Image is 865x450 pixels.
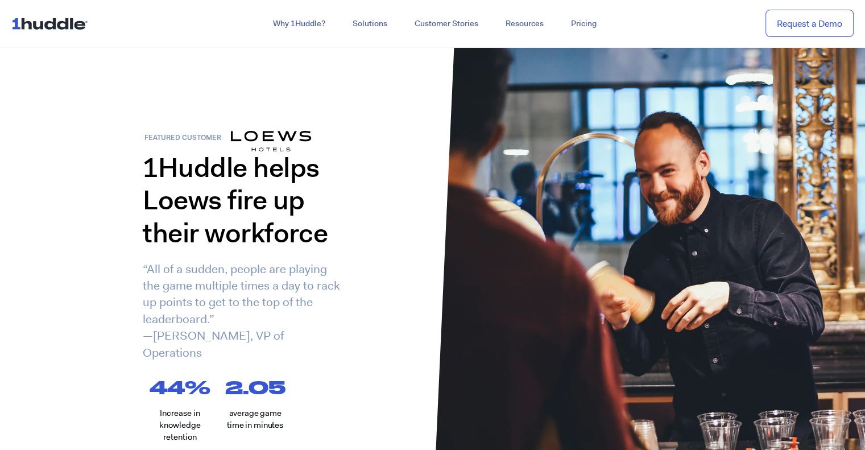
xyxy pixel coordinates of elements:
a: Pricing [557,14,610,34]
a: Why 1Huddle? [259,14,339,34]
p: Increase in knowledge retention [144,407,216,443]
span: 2.05 [225,378,285,396]
a: Resources [492,14,557,34]
p: “All of a sudden, people are playing the game multiple times a day to rack up points to get to th... [143,261,342,361]
h6: Featured customer [144,135,230,142]
h2: average game time in minutes [222,407,288,431]
h1: 1Huddle helps Loews fire up their workforce [143,151,342,250]
a: Request a Demo [765,10,854,38]
img: ... [11,13,93,34]
span: % [185,378,216,396]
a: Solutions [339,14,401,34]
a: Customer Stories [401,14,492,34]
span: 44 [150,378,185,396]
